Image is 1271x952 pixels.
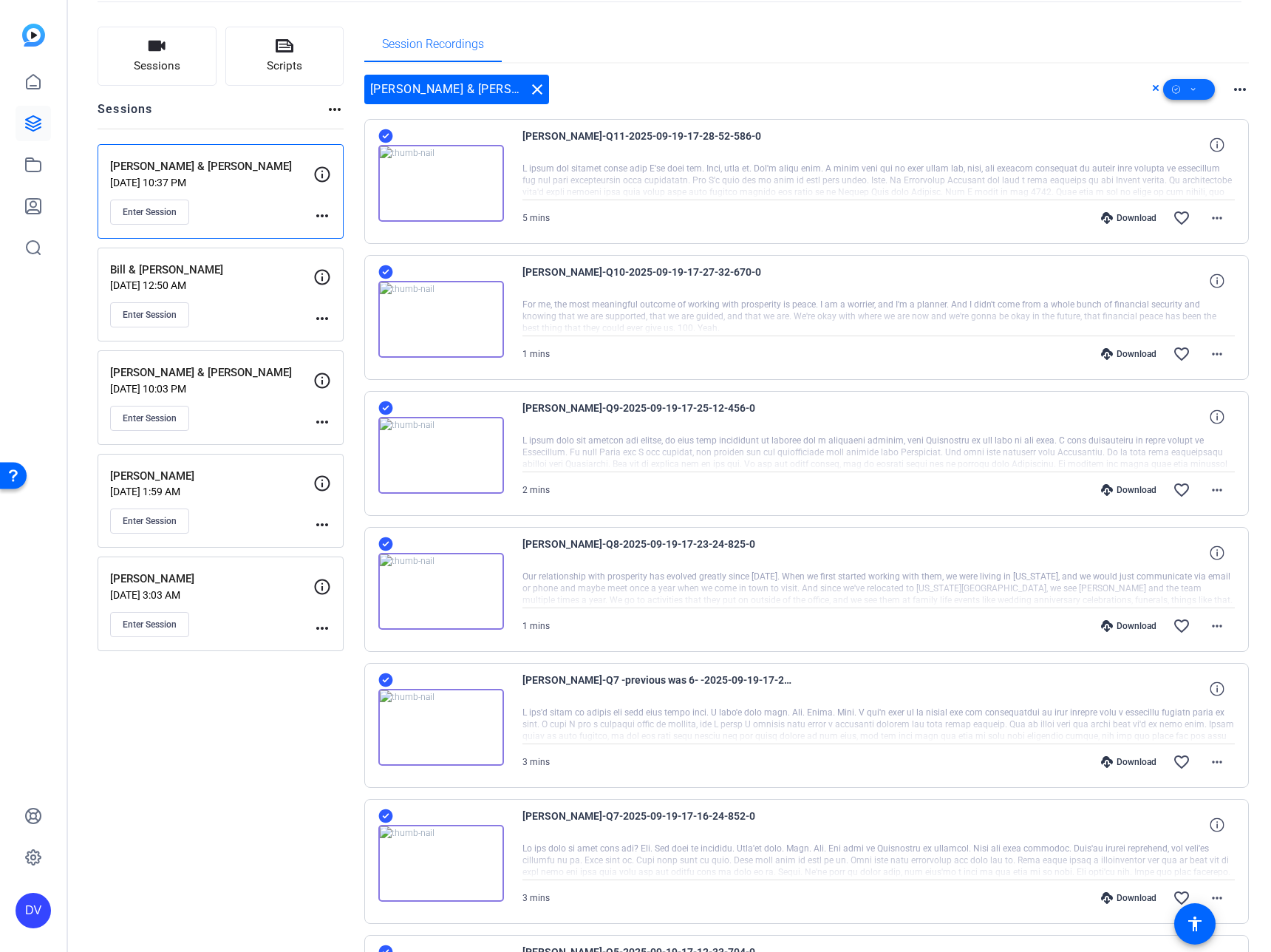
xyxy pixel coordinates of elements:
[378,553,504,630] img: thumb-nail
[110,612,189,637] button: Enter Session
[1173,345,1190,363] mat-icon: favorite_border
[522,807,796,843] span: [PERSON_NAME]-Q7-2025-09-19-17-16-24-852-0
[1173,753,1190,771] mat-icon: favorite_border
[1094,212,1164,224] div: Download
[1173,617,1190,635] mat-icon: favorite_border
[522,399,796,435] span: [PERSON_NAME]-Q9-2025-09-19-17-25-12-456-0
[1094,892,1164,904] div: Download
[123,206,177,218] span: Enter Session
[378,281,504,358] img: thumb-nail
[1208,345,1226,363] mat-icon: more_horiz
[522,485,550,495] span: 2 mins
[123,309,177,321] span: Enter Session
[522,349,550,359] span: 1 mins
[110,158,313,175] p: [PERSON_NAME] & [PERSON_NAME]
[522,671,796,707] span: [PERSON_NAME]-Q7 -previous was 6- -2025-09-19-17-20-22-449-0
[110,262,313,279] p: Bill & [PERSON_NAME]
[123,619,177,630] span: Enter Session
[326,101,344,118] mat-icon: more_horiz
[1173,889,1190,907] mat-icon: favorite_border
[1094,348,1164,360] div: Download
[1186,915,1204,933] mat-icon: accessibility
[110,406,189,431] button: Enter Session
[522,213,550,223] span: 5 mins
[1208,481,1226,499] mat-icon: more_horiz
[522,263,796,299] span: [PERSON_NAME]-Q10-2025-09-19-17-27-32-670-0
[1208,753,1226,771] mat-icon: more_horiz
[110,486,313,497] p: [DATE] 1:59 AM
[110,571,313,588] p: [PERSON_NAME]
[110,509,189,534] button: Enter Session
[313,413,331,431] mat-icon: more_horiz
[1208,209,1226,227] mat-icon: more_horiz
[1208,889,1226,907] mat-icon: more_horiz
[110,279,313,291] p: [DATE] 12:50 AM
[528,81,546,98] mat-icon: close
[1208,617,1226,635] mat-icon: more_horiz
[1173,209,1190,227] mat-icon: favorite_border
[378,417,504,494] img: thumb-nail
[16,893,51,928] div: DV
[378,145,504,222] img: thumb-nail
[522,621,550,631] span: 1 mins
[134,58,180,75] span: Sessions
[110,302,189,327] button: Enter Session
[110,468,313,485] p: [PERSON_NAME]
[382,38,484,50] span: Session Recordings
[110,364,313,381] p: [PERSON_NAME] & [PERSON_NAME]
[1094,756,1164,768] div: Download
[267,58,302,75] span: Scripts
[522,893,550,903] span: 3 mins
[110,383,313,395] p: [DATE] 10:03 PM
[522,757,550,767] span: 3 mins
[110,177,313,188] p: [DATE] 10:37 PM
[110,589,313,601] p: [DATE] 3:03 AM
[1231,81,1249,98] mat-icon: more_horiz
[123,412,177,424] span: Enter Session
[522,535,796,571] span: [PERSON_NAME]-Q8-2025-09-19-17-23-24-825-0
[378,689,504,766] img: thumb-nail
[1094,484,1164,496] div: Download
[313,516,331,534] mat-icon: more_horiz
[313,310,331,327] mat-icon: more_horiz
[313,619,331,637] mat-icon: more_horiz
[313,207,331,225] mat-icon: more_horiz
[98,101,153,129] h2: Sessions
[110,200,189,225] button: Enter Session
[225,27,344,86] button: Scripts
[22,24,45,47] img: blue-gradient.svg
[522,127,796,163] span: [PERSON_NAME]-Q11-2025-09-19-17-28-52-586-0
[1173,481,1190,499] mat-icon: favorite_border
[123,515,177,527] span: Enter Session
[1094,620,1164,632] div: Download
[364,75,549,104] div: [PERSON_NAME] & [PERSON_NAME]
[378,825,504,902] img: thumb-nail
[98,27,217,86] button: Sessions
